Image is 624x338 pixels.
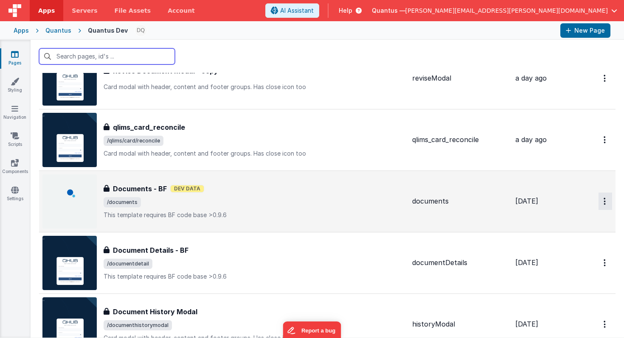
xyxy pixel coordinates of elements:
span: a day ago [515,135,547,144]
div: Quantus [45,26,71,35]
span: File Assets [115,6,151,15]
img: 1021820d87a3b39413df04cdda3ae7ec [135,25,147,36]
button: New Page [560,23,610,38]
button: Options [599,254,612,271]
span: /documenthistorymodal [104,320,172,330]
button: Quantus — [PERSON_NAME][EMAIL_ADDRESS][PERSON_NAME][DOMAIN_NAME] [372,6,617,15]
span: Quantus — [372,6,405,15]
span: AI Assistant [280,6,314,15]
button: AI Assistant [265,3,319,18]
div: documentDetails [412,258,509,268]
p: Card modal with header, content and footer groups. Has close icon too [104,83,405,91]
button: Options [599,131,612,148]
div: historyModal [412,319,509,329]
span: [DATE] [515,197,538,205]
span: [DATE] [515,258,538,267]
p: This template requires BF code base >0.9.6 [104,211,405,219]
span: Servers [72,6,97,15]
div: documents [412,196,509,206]
span: Dev Data [170,185,204,193]
div: Apps [14,26,29,35]
div: Quantus Dev [88,26,128,35]
p: This template requires BF code base >0.9.6 [104,272,405,281]
span: Help [339,6,352,15]
span: [PERSON_NAME][EMAIL_ADDRESS][PERSON_NAME][DOMAIN_NAME] [405,6,608,15]
input: Search pages, id's ... [39,48,175,64]
button: Options [599,70,612,87]
span: [DATE] [515,320,538,328]
span: /documentdetail [104,259,152,269]
h3: qlims_card_reconcile [113,122,185,132]
h3: Document History Modal [113,307,197,317]
span: Apps [38,6,55,15]
h3: Documents - BF [113,184,167,194]
span: /documents [104,197,141,207]
span: a day ago [515,74,547,82]
button: Options [599,193,612,210]
button: Options [599,316,612,333]
p: Card modal with header, content and footer groups. Has close icon too [104,149,405,158]
div: reviseModal [412,73,509,83]
span: /qlims/card/reconcile [104,136,163,146]
h3: Document Details - BF [113,245,188,255]
div: qlims_card_reconcile [412,135,509,145]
